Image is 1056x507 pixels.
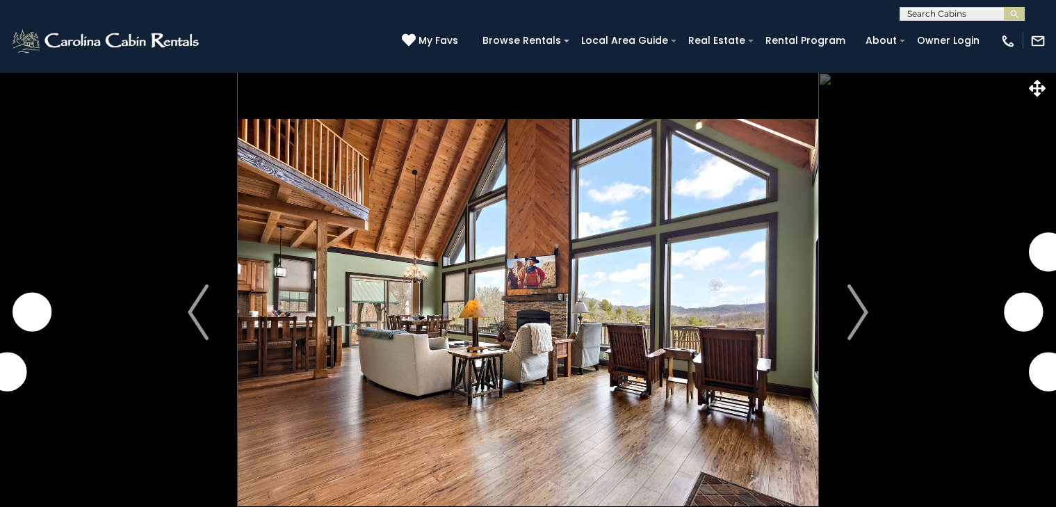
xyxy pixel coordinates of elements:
a: My Favs [402,33,462,49]
img: White-1-2.png [10,27,203,55]
a: Rental Program [758,30,852,51]
img: arrow [188,284,209,340]
a: About [859,30,904,51]
a: Local Area Guide [574,30,675,51]
img: phone-regular-white.png [1000,33,1016,49]
img: arrow [847,284,868,340]
a: Owner Login [910,30,986,51]
img: mail-regular-white.png [1030,33,1046,49]
a: Real Estate [681,30,752,51]
a: Browse Rentals [476,30,568,51]
span: My Favs [419,33,458,48]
